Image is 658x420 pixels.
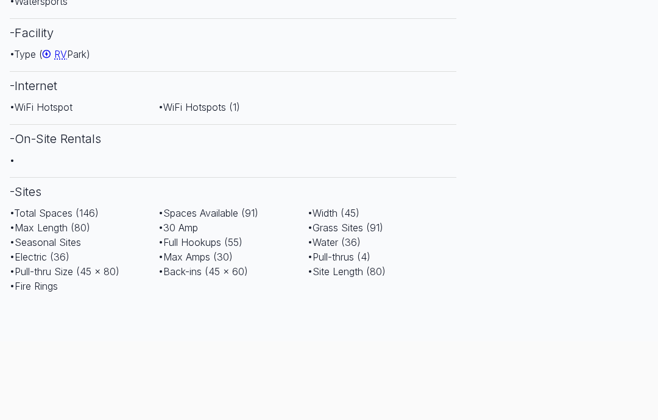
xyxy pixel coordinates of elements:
h3: - Internet [10,71,456,100]
iframe: Advertisement [10,303,456,358]
span: • WiFi Hotspot [10,101,73,113]
span: • Back-ins (45 x 60) [158,265,248,278]
iframe: Advertisement [23,341,635,417]
span: • Electric (36) [10,251,69,263]
h3: - On-Site Rentals [10,124,456,153]
span: • Spaces Available (91) [158,207,258,219]
span: • Total Spaces (146) [10,207,99,219]
span: • Fire Rings [10,280,58,292]
span: RV [54,48,67,60]
span: • Grass Sites (91) [308,222,383,234]
a: RV [43,48,67,60]
h3: - Sites [10,177,456,206]
span: • Water (36) [308,236,361,248]
h3: - Facility [10,18,456,47]
span: • Pull-thru Size (45 x 80) [10,265,119,278]
span: • WiFi Hotspots (1) [158,101,240,113]
span: • [10,154,15,166]
span: • Site Length (80) [308,265,386,278]
span: • Full Hookups (55) [158,236,242,248]
span: • Type ( Park) [10,48,90,60]
span: • Max Amps (30) [158,251,233,263]
span: • Seasonal Sites [10,236,81,248]
span: • Max Length (80) [10,222,90,234]
span: • Width (45) [308,207,359,219]
span: • 30 Amp [158,222,198,234]
span: • Pull-thrus (4) [308,251,370,263]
